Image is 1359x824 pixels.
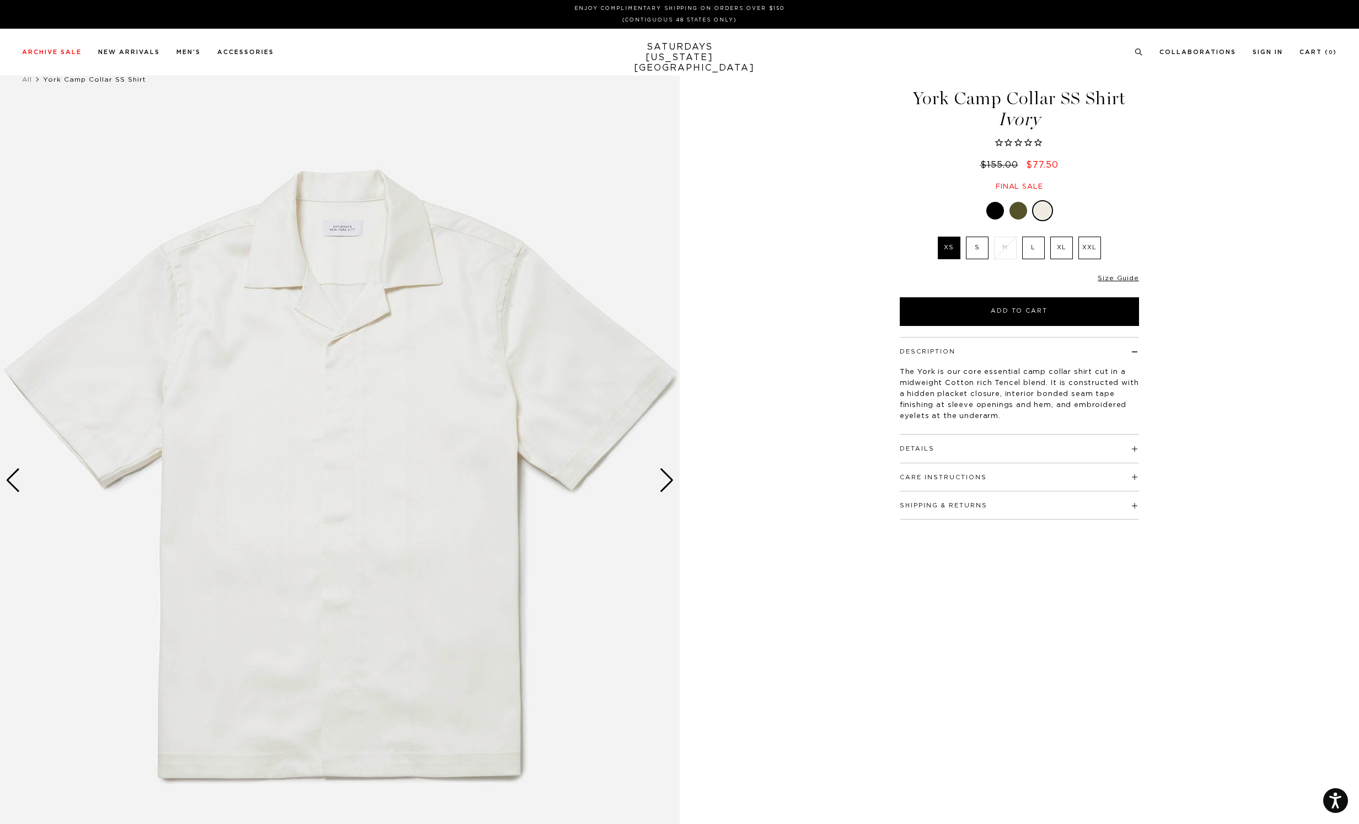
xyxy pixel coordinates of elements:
[1098,275,1138,281] a: Size Guide
[898,137,1141,149] span: Rated 0.0 out of 5 stars 0 reviews
[1159,49,1236,55] a: Collaborations
[22,49,82,55] a: Archive Sale
[26,4,1333,13] p: Enjoy Complimentary Shipping on Orders Over $150
[1026,160,1059,169] span: $77.50
[43,76,146,83] span: York Camp Collar SS Shirt
[26,16,1333,24] p: (Contiguous 48 States Only)
[6,468,20,493] div: Previous slide
[1022,237,1045,259] label: L
[900,474,987,480] button: Care Instructions
[898,110,1141,129] span: Ivory
[900,446,934,452] button: Details
[176,49,201,55] a: Men's
[980,160,1023,169] del: $155.00
[22,76,32,83] a: All
[1050,237,1073,259] label: XL
[1299,49,1337,55] a: Cart (0)
[898,182,1141,191] div: Final sale
[938,237,960,259] label: XS
[900,297,1139,326] button: Add to Cart
[1078,237,1101,259] label: XXL
[900,502,987,509] button: Shipping & Returns
[659,468,674,493] div: Next slide
[900,349,955,355] button: Description
[634,42,725,73] a: SATURDAYS[US_STATE][GEOGRAPHIC_DATA]
[1253,49,1283,55] a: Sign In
[966,237,989,259] label: S
[898,89,1141,129] h1: York Camp Collar SS Shirt
[1329,50,1333,55] small: 0
[217,49,274,55] a: Accessories
[900,367,1139,422] p: The York is our core essential camp collar shirt cut in a midweight Cotton rich Tencel blend. It ...
[98,49,160,55] a: New Arrivals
